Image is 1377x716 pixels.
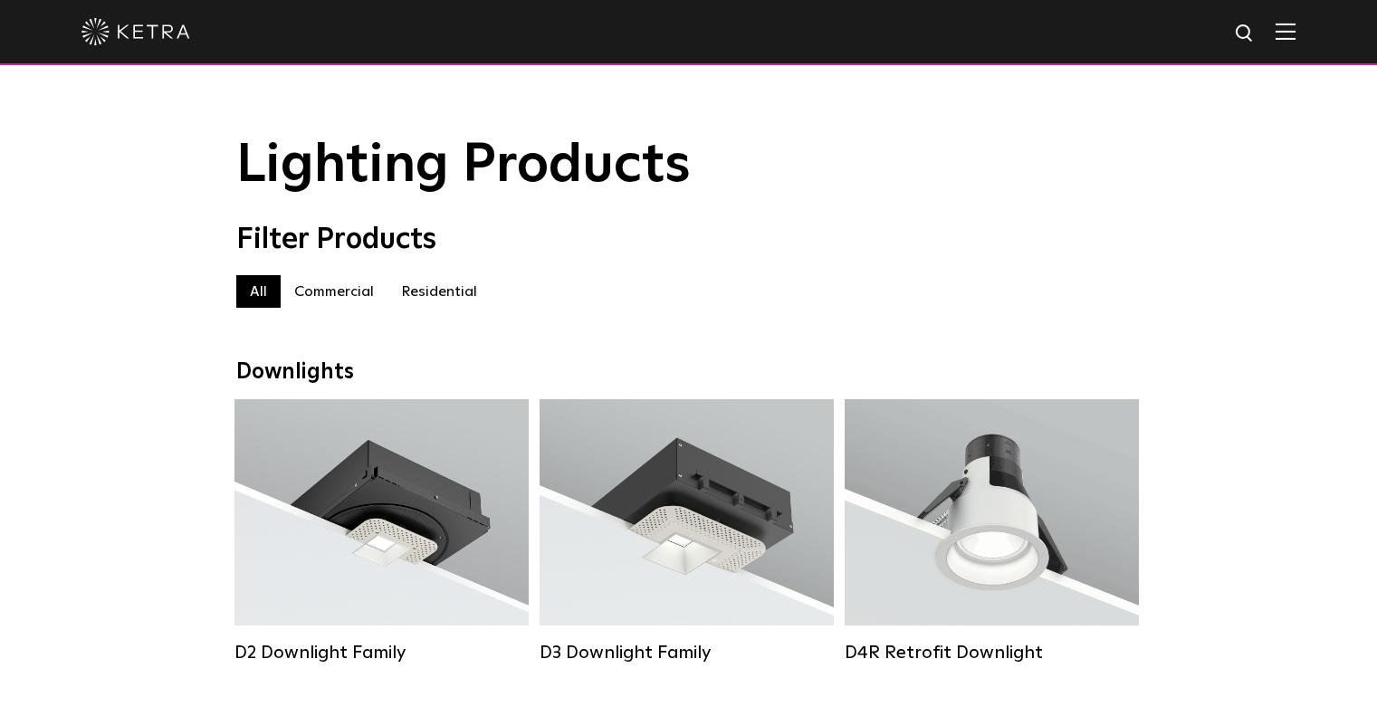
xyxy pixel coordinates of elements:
[387,275,491,308] label: Residential
[81,18,190,45] img: ketra-logo-2019-white
[845,642,1139,663] div: D4R Retrofit Downlight
[845,399,1139,663] a: D4R Retrofit Downlight Lumen Output:800Colors:White / BlackBeam Angles:15° / 25° / 40° / 60°Watta...
[234,642,529,663] div: D2 Downlight Family
[236,359,1142,386] div: Downlights
[281,275,387,308] label: Commercial
[236,138,691,193] span: Lighting Products
[236,275,281,308] label: All
[234,399,529,663] a: D2 Downlight Family Lumen Output:1200Colors:White / Black / Gloss Black / Silver / Bronze / Silve...
[540,399,834,663] a: D3 Downlight Family Lumen Output:700 / 900 / 1100Colors:White / Black / Silver / Bronze / Paintab...
[1234,23,1257,45] img: search icon
[540,642,834,663] div: D3 Downlight Family
[1276,23,1296,40] img: Hamburger%20Nav.svg
[236,223,1142,257] div: Filter Products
